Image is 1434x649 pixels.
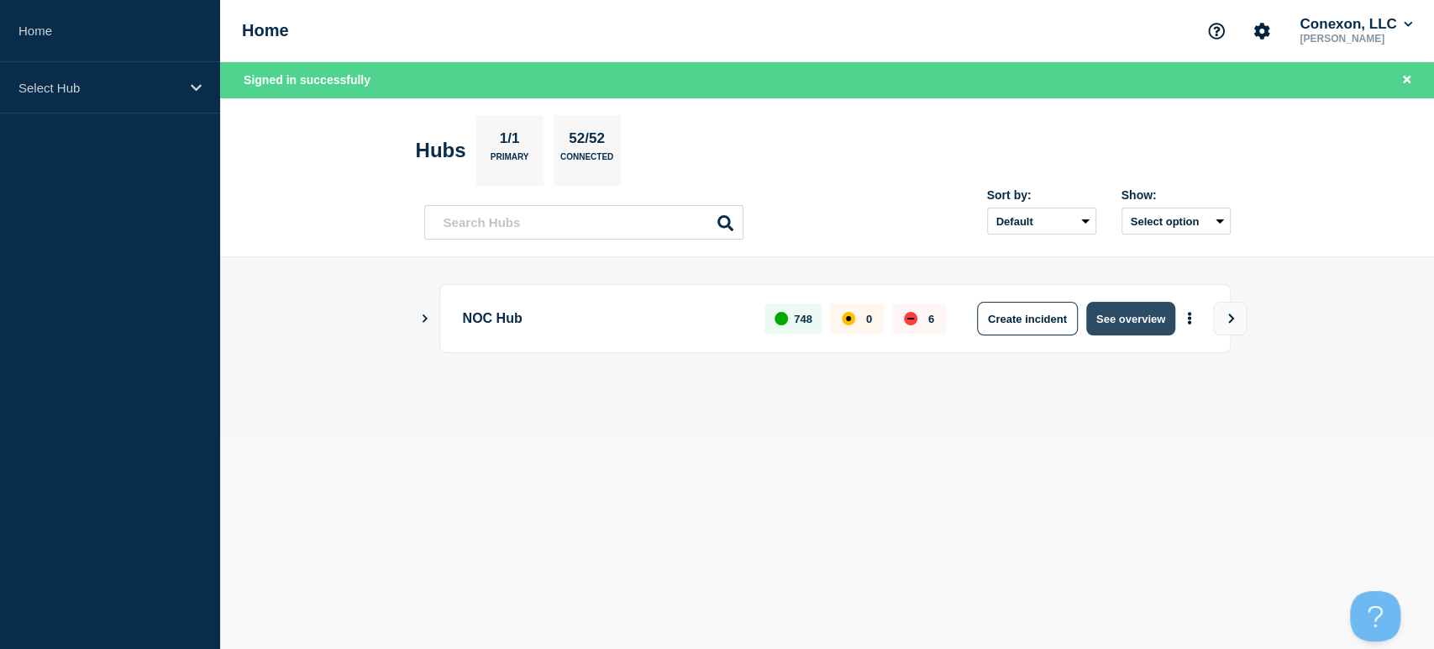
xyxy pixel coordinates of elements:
button: Select option [1121,208,1231,235]
button: Close banner [1396,71,1417,90]
p: Select Hub [18,81,180,95]
div: down [904,312,917,325]
button: See overview [1086,302,1175,335]
div: up [775,312,788,325]
button: Create incident [977,302,1078,335]
div: Sort by: [987,188,1096,202]
p: 0 [866,313,872,325]
input: Search Hubs [424,205,743,240]
p: NOC Hub [463,302,746,335]
p: 52/52 [563,130,612,152]
button: Conexon, LLC [1296,16,1416,33]
h2: Hubs [416,139,466,162]
button: View [1213,302,1247,335]
iframe: Help Scout Beacon - Open [1350,591,1400,641]
div: affected [842,312,855,325]
p: 748 [794,313,812,325]
p: [PERSON_NAME] [1296,33,1416,45]
p: Connected [560,152,613,170]
div: Show: [1121,188,1231,202]
span: Signed in successfully [244,73,370,87]
button: Support [1199,13,1234,49]
button: Show Connected Hubs [421,313,429,325]
h1: Home [242,21,289,40]
p: 6 [928,313,934,325]
p: 1/1 [493,130,526,152]
button: More actions [1179,303,1200,335]
select: Sort by [987,208,1096,235]
p: Primary [491,152,529,170]
button: Account settings [1244,13,1279,49]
